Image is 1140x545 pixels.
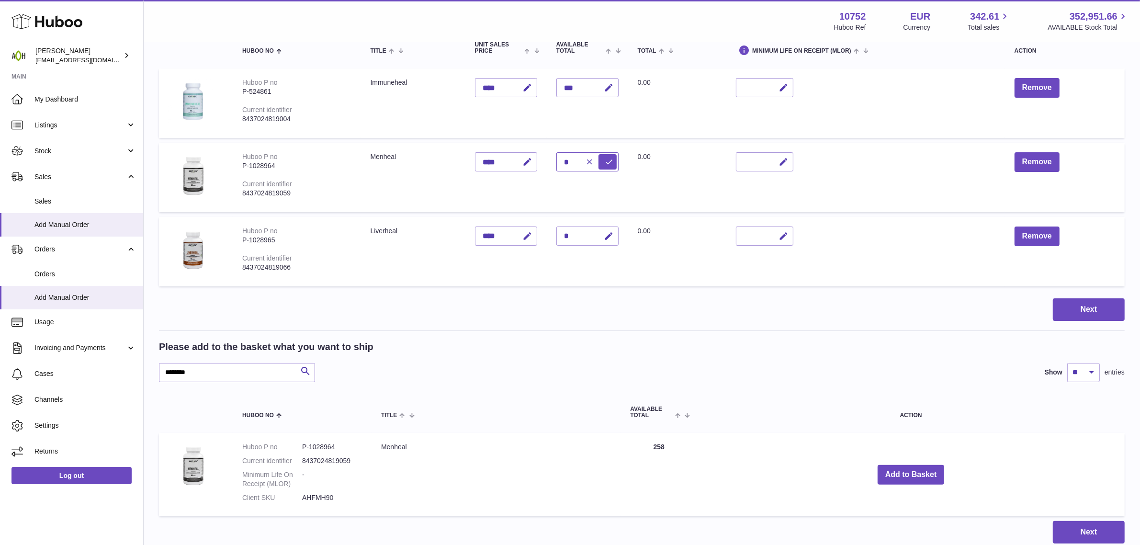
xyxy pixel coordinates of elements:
span: Orders [34,270,136,279]
div: P-524861 [242,87,351,96]
button: Remove [1015,152,1060,172]
div: Huboo P no [242,153,278,160]
div: Huboo P no [242,79,278,86]
div: Huboo Ref [834,23,866,32]
strong: 10752 [839,10,866,23]
button: Remove [1015,78,1060,98]
dt: Current identifier [242,456,302,466]
span: Returns [34,447,136,456]
td: Immuneheal [361,68,465,138]
span: Unit Sales Price [475,42,522,54]
span: Channels [34,395,136,404]
span: Stock [34,147,126,156]
span: entries [1105,368,1125,377]
button: Next [1053,298,1125,321]
span: Title [381,412,397,419]
span: Sales [34,172,126,182]
button: Add to Basket [878,465,945,485]
span: Orders [34,245,126,254]
a: 352,951.66 AVAILABLE Stock Total [1048,10,1129,32]
div: Current identifier [242,106,292,114]
span: 0.00 [638,227,651,235]
td: Menheal [361,143,465,212]
span: Add Manual Order [34,293,136,302]
div: Action [1015,48,1115,54]
span: Sales [34,197,136,206]
span: AVAILABLE Stock Total [1048,23,1129,32]
span: Huboo no [242,48,274,54]
td: 258 [621,433,697,516]
button: Next [1053,521,1125,544]
a: Log out [11,467,132,484]
span: Total sales [968,23,1010,32]
th: Action [697,397,1125,428]
span: Usage [34,318,136,327]
div: Current identifier [242,180,292,188]
a: 342.61 Total sales [968,10,1010,32]
dt: Minimum Life On Receipt (MLOR) [242,470,302,488]
dd: P-1028964 [302,443,362,452]
div: Huboo P no [242,227,278,235]
dt: Huboo P no [242,443,302,452]
span: AVAILABLE Total [556,42,604,54]
span: 352,951.66 [1070,10,1117,23]
label: Show [1045,368,1062,377]
div: P-1028964 [242,161,351,170]
button: Remove [1015,227,1060,246]
div: P-1028965 [242,236,351,245]
img: Immuneheal [169,78,216,126]
div: 8437024819066 [242,263,351,272]
span: My Dashboard [34,95,136,104]
span: Settings [34,421,136,430]
span: Add Manual Order [34,220,136,229]
div: Currency [903,23,931,32]
div: 8437024819059 [242,189,351,198]
td: Menheal [372,433,621,516]
dd: 8437024819059 [302,456,362,466]
span: Invoicing and Payments [34,343,126,352]
dd: AHFMH90 [302,493,362,502]
span: Cases [34,369,136,378]
img: internalAdmin-10752@internal.huboo.com [11,48,26,63]
img: Menheal [169,443,216,490]
div: Current identifier [242,254,292,262]
span: Total [638,48,656,54]
span: [EMAIL_ADDRESS][DOMAIN_NAME] [35,56,141,64]
td: Liverheal [361,217,465,286]
dt: Client SKU [242,493,302,502]
span: 0.00 [638,153,651,160]
span: AVAILABLE Total [630,406,673,419]
strong: EUR [910,10,930,23]
div: [PERSON_NAME] [35,46,122,65]
img: Liverheal [169,227,216,274]
h2: Please add to the basket what you want to ship [159,341,373,353]
span: 0.00 [638,79,651,86]
span: Title [370,48,386,54]
img: Menheal [169,152,216,200]
div: 8437024819004 [242,114,351,124]
dd: - [302,470,362,488]
span: Minimum Life On Receipt (MLOR) [752,48,851,54]
span: 342.61 [970,10,999,23]
span: Huboo no [242,412,274,419]
span: Listings [34,121,126,130]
